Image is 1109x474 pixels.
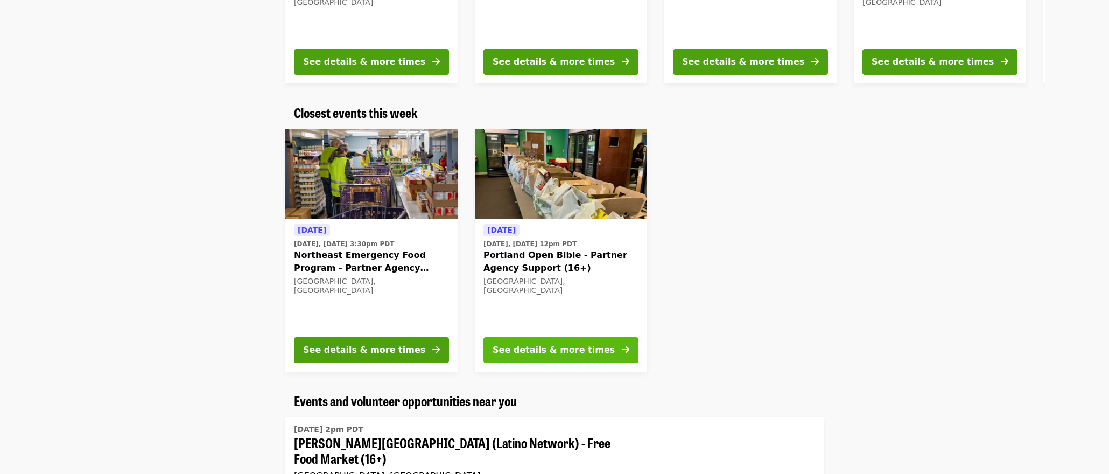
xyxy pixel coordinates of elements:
a: See details for "Northeast Emergency Food Program - Partner Agency Support" [285,129,458,372]
span: Events and volunteer opportunities near you [294,391,517,410]
button: See details & more times [294,49,449,75]
div: See details & more times [872,55,994,68]
i: arrow-right icon [811,57,819,67]
span: [DATE] [298,226,326,234]
button: See details & more times [294,337,449,363]
div: [GEOGRAPHIC_DATA], [GEOGRAPHIC_DATA] [483,277,638,295]
time: [DATE] 2pm PDT [294,424,363,435]
time: [DATE], [DATE] 12pm PDT [483,239,577,249]
div: See details & more times [682,55,804,68]
div: See details & more times [303,344,425,357]
time: [DATE], [DATE] 3:30pm PDT [294,239,394,249]
i: arrow-right icon [622,345,629,355]
i: arrow-right icon [1001,57,1008,67]
a: See details for "Portland Open Bible - Partner Agency Support (16+)" [475,129,647,372]
i: arrow-right icon [622,57,629,67]
span: [DATE] [487,226,516,234]
img: Portland Open Bible - Partner Agency Support (16+) organized by Oregon Food Bank [475,129,647,220]
button: See details & more times [673,49,828,75]
span: Portland Open Bible - Partner Agency Support (16+) [483,249,638,275]
div: See details & more times [303,55,425,68]
button: See details & more times [483,337,638,363]
img: Northeast Emergency Food Program - Partner Agency Support organized by Oregon Food Bank [285,129,458,220]
a: Closest events this week [294,105,418,121]
i: arrow-right icon [432,345,440,355]
i: arrow-right icon [432,57,440,67]
div: Closest events this week [285,105,824,121]
button: See details & more times [862,49,1017,75]
div: [GEOGRAPHIC_DATA], [GEOGRAPHIC_DATA] [294,277,449,295]
button: See details & more times [483,49,638,75]
div: See details & more times [493,55,615,68]
span: [PERSON_NAME][GEOGRAPHIC_DATA] (Latino Network) - Free Food Market (16+) [294,435,633,466]
span: Closest events this week [294,103,418,122]
span: Northeast Emergency Food Program - Partner Agency Support [294,249,449,275]
div: See details & more times [493,344,615,357]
